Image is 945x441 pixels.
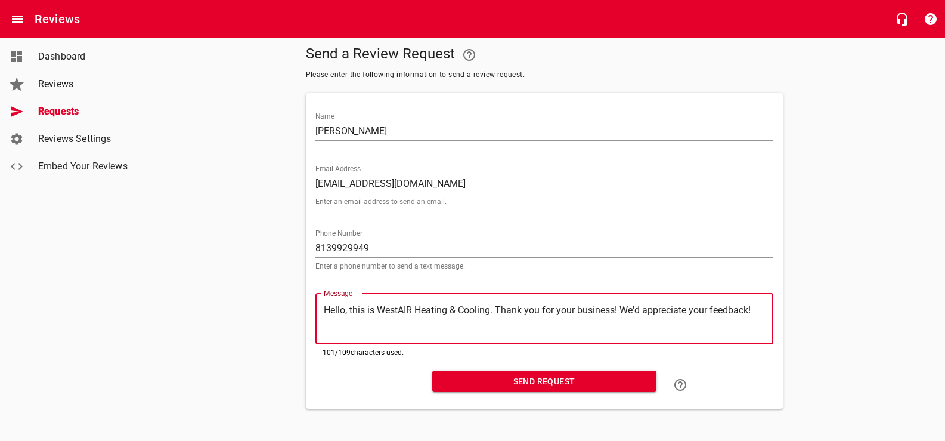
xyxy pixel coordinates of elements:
span: 101 / 109 characters used. [323,349,404,357]
a: Your Google or Facebook account must be connected to "Send a Review Request" [455,41,484,69]
label: Name [315,113,334,120]
button: Live Chat [888,5,916,33]
span: Dashboard [38,50,129,64]
h6: Reviews [35,10,80,29]
button: Send Request [432,371,656,393]
span: Reviews Settings [38,132,129,146]
button: Open drawer [3,5,32,33]
label: Phone Number [315,230,362,237]
button: Support Portal [916,5,945,33]
p: Enter an email address to send an email. [315,198,773,205]
span: Please enter the following information to send a review request. [306,69,783,81]
span: Reviews [38,77,129,91]
p: Enter a phone number to send a text message. [315,263,773,270]
a: Learn how to "Send a Review Request" [666,371,695,399]
label: Email Address [315,165,361,172]
span: Send Request [442,374,647,389]
textarea: Hello, this is WestAIR Heating & Cooling. Thank you for your business! We'd appreciate your feedb... [324,304,765,333]
h5: Send a Review Request [306,41,783,69]
span: Requests [38,104,129,119]
span: Embed Your Reviews [38,159,129,174]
